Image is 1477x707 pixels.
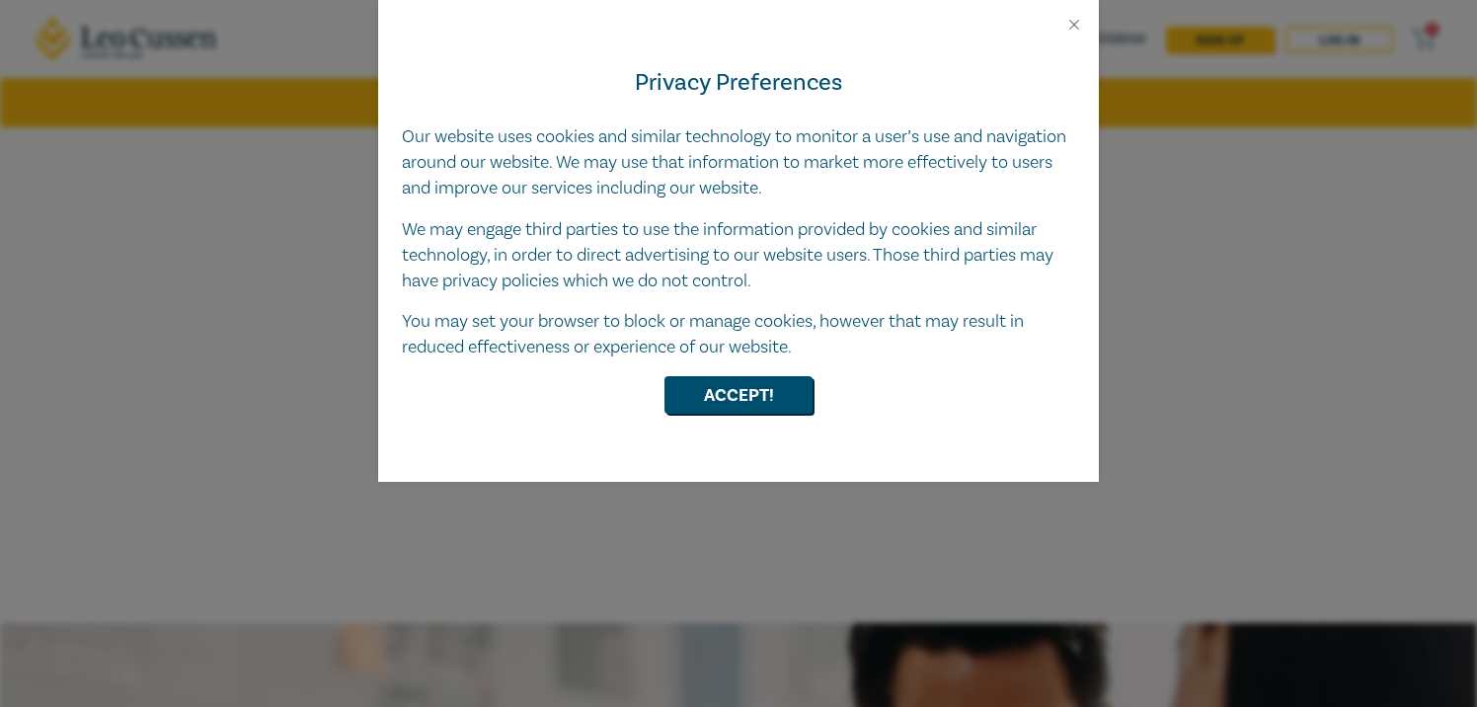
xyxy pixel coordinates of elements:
p: Our website uses cookies and similar technology to monitor a user’s use and navigation around our... [402,124,1075,201]
button: Accept! [664,376,813,414]
h4: Privacy Preferences [402,65,1075,101]
button: Close [1065,16,1083,34]
p: We may engage third parties to use the information provided by cookies and similar technology, in... [402,217,1075,294]
p: You may set your browser to block or manage cookies, however that may result in reduced effective... [402,309,1075,360]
